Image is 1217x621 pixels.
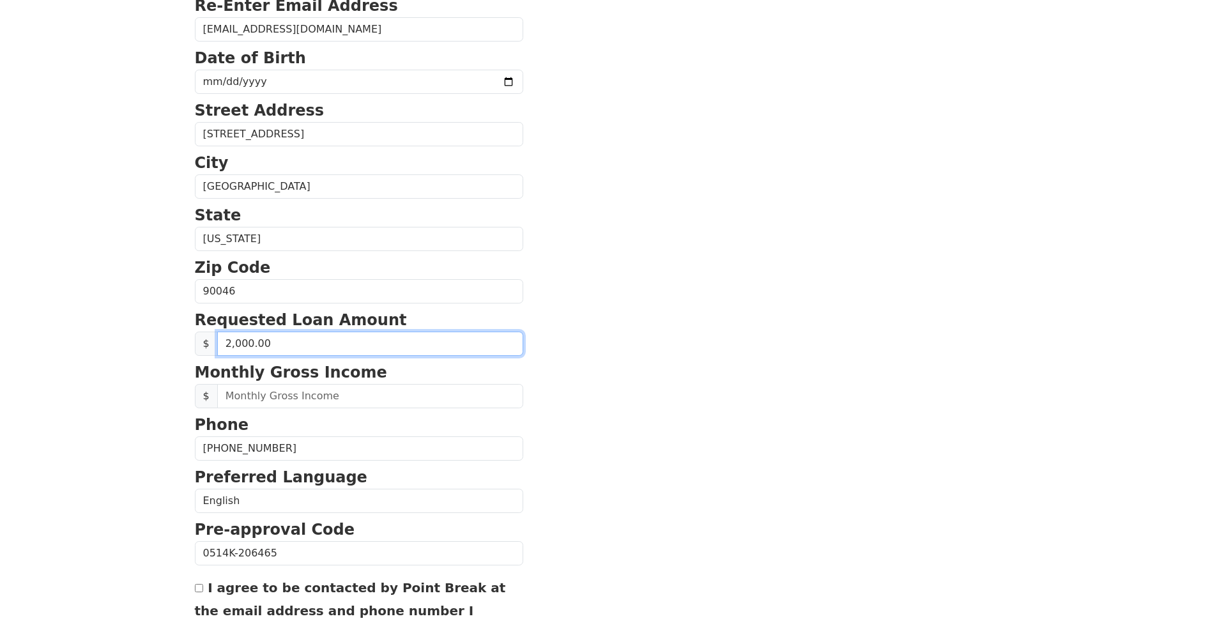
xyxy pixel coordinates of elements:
[195,49,306,67] strong: Date of Birth
[195,541,523,565] input: Pre-approval Code
[195,384,218,408] span: $
[195,102,325,119] strong: Street Address
[195,311,407,329] strong: Requested Loan Amount
[195,154,229,172] strong: City
[195,332,218,356] span: $
[195,416,249,434] strong: Phone
[195,122,523,146] input: Street Address
[195,174,523,199] input: City
[195,521,355,539] strong: Pre-approval Code
[195,279,523,303] input: Zip Code
[217,332,523,356] input: 0.00
[195,436,523,461] input: Phone
[217,384,523,408] input: Monthly Gross Income
[195,17,523,42] input: Re-Enter Email Address
[195,206,241,224] strong: State
[195,259,271,277] strong: Zip Code
[195,361,523,384] p: Monthly Gross Income
[195,468,367,486] strong: Preferred Language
